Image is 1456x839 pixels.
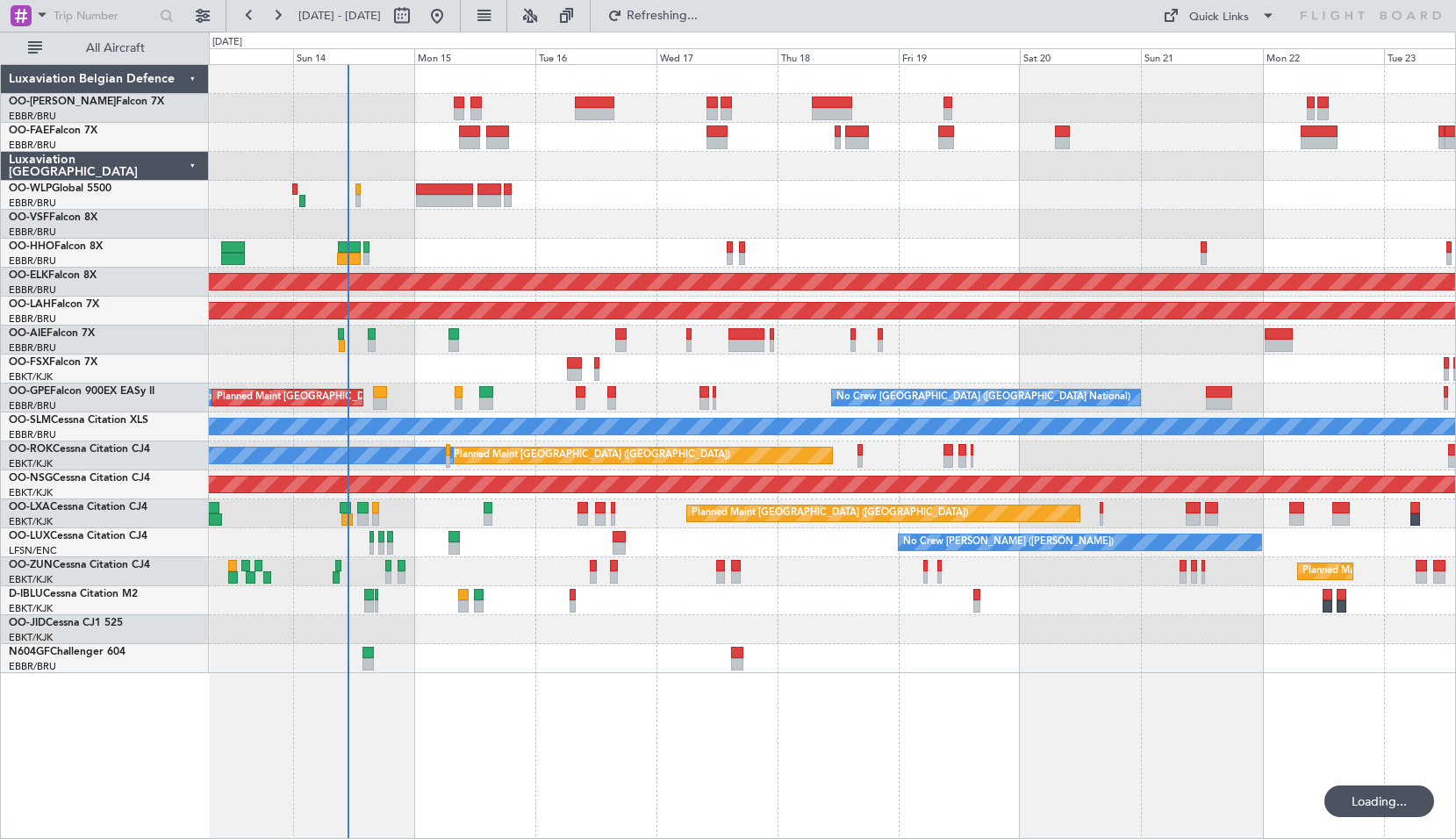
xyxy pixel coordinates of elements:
a: EBBR/BRU [9,139,56,152]
a: EBKT/KJK [9,457,53,470]
a: OO-GPEFalcon 900EX EASy II [9,386,154,397]
a: EBKT/KJK [9,486,53,499]
a: EBKT/KJK [9,602,53,615]
span: N604GF [9,647,50,657]
div: Sun 14 [293,48,414,64]
span: OO-HHO [9,241,54,252]
span: OO-FSX [9,357,49,368]
a: N604GFChallenger 604 [9,647,126,657]
span: OO-ELK [9,270,48,281]
a: OO-VSFFalcon 8X [9,212,97,223]
a: EBBR/BRU [9,341,56,355]
button: Quick Links [1154,2,1284,30]
a: OO-FAEFalcon 7X [9,125,97,136]
span: OO-LAH [9,299,51,310]
a: EBBR/BRU [9,226,56,239]
span: OO-GPE [9,386,50,397]
a: OO-AIEFalcon 7X [9,328,95,339]
a: EBBR/BRU [9,428,56,441]
a: OO-LXACessna Citation CJ4 [9,502,147,513]
span: OO-VSF [9,212,49,223]
a: EBKT/KJK [9,370,53,384]
div: Thu 18 [778,48,899,64]
a: OO-NSGCessna Citation CJ4 [9,473,150,484]
div: Sun 21 [1141,48,1262,64]
div: Sat 20 [1020,48,1141,64]
a: OO-HHOFalcon 8X [9,241,103,252]
a: LFSN/ENC [9,544,57,557]
div: No Crew [PERSON_NAME] ([PERSON_NAME]) [903,529,1114,556]
a: EBKT/KJK [9,631,53,644]
a: OO-LUXCessna Citation CJ4 [9,531,147,541]
a: EBKT/KJK [9,515,53,528]
a: EBBR/BRU [9,197,56,210]
span: Refreshing... [626,10,699,22]
span: OO-JID [9,618,46,628]
div: Wed 17 [656,48,778,64]
span: D-IBLU [9,589,43,599]
span: OO-AIE [9,328,47,339]
span: OO-LXA [9,502,50,513]
div: Planned Maint [GEOGRAPHIC_DATA] ([GEOGRAPHIC_DATA] National) [217,384,534,411]
a: EBBR/BRU [9,660,56,673]
span: OO-LUX [9,531,50,541]
a: EBBR/BRU [9,255,56,268]
button: All Aircraft [19,34,190,62]
div: Sat 13 [172,48,293,64]
a: OO-LAHFalcon 7X [9,299,99,310]
div: No Crew [GEOGRAPHIC_DATA] ([GEOGRAPHIC_DATA] National) [836,384,1130,411]
a: OO-[PERSON_NAME]Falcon 7X [9,97,164,107]
span: OO-[PERSON_NAME] [9,97,116,107]
a: OO-ZUNCessna Citation CJ4 [9,560,150,570]
span: OO-WLP [9,183,52,194]
span: OO-ZUN [9,560,53,570]
div: Fri 19 [899,48,1020,64]
span: All Aircraft [46,42,185,54]
div: Planned Maint [GEOGRAPHIC_DATA] ([GEOGRAPHIC_DATA]) [692,500,968,527]
span: OO-SLM [9,415,51,426]
div: [DATE] [212,35,242,50]
span: [DATE] - [DATE] [298,8,381,24]
a: EBBR/BRU [9,110,56,123]
a: EBKT/KJK [9,573,53,586]
span: OO-FAE [9,125,49,136]
a: D-IBLUCessna Citation M2 [9,589,138,599]
a: EBBR/BRU [9,399,56,412]
span: OO-ROK [9,444,53,455]
input: Trip Number [54,3,154,29]
a: OO-ELKFalcon 8X [9,270,97,281]
a: EBBR/BRU [9,312,56,326]
div: Mon 22 [1263,48,1384,64]
a: OO-JIDCessna CJ1 525 [9,618,123,628]
a: OO-FSXFalcon 7X [9,357,97,368]
span: OO-NSG [9,473,53,484]
div: Planned Maint [GEOGRAPHIC_DATA] ([GEOGRAPHIC_DATA]) [454,442,730,469]
a: OO-SLMCessna Citation XLS [9,415,148,426]
a: EBBR/BRU [9,283,56,297]
div: Quick Links [1189,9,1249,26]
div: Mon 15 [414,48,535,64]
div: Tue 16 [535,48,656,64]
a: OO-WLPGlobal 5500 [9,183,111,194]
button: Refreshing... [599,2,705,30]
a: OO-ROKCessna Citation CJ4 [9,444,150,455]
div: Loading... [1324,785,1434,817]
